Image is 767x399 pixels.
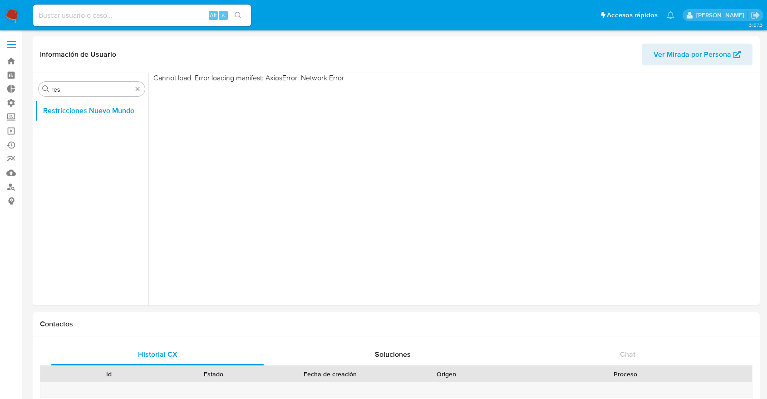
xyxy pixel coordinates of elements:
button: Ver Mirada por Persona [642,44,752,65]
div: Origen [400,369,492,379]
button: search-icon [229,9,247,22]
button: Restricciones Nuevo Mundo [35,100,148,122]
div: Id [63,369,155,379]
h1: Información de Usuario [40,50,116,59]
h1: Contactos [40,320,752,329]
button: Buscar [42,85,49,93]
input: Buscar [51,85,132,94]
span: Alt [210,11,217,20]
div: Fecha de creación [272,369,388,379]
div: Estado [167,369,260,379]
div: Proceso [505,369,746,379]
input: Buscar usuario o caso... [33,10,251,21]
span: Accesos rápidos [607,10,658,20]
section: Cannot load. Error loading manifest: AxiosError: Network Error [153,73,757,83]
span: Historial CX [138,349,177,360]
span: s [222,11,225,20]
span: Ver Mirada por Persona [654,44,731,65]
span: Chat [620,349,635,360]
p: juan.tosini@mercadolibre.com [696,11,747,20]
a: Notificaciones [667,11,674,19]
button: Borrar [134,85,141,93]
span: Soluciones [375,349,411,360]
a: Salir [751,10,760,20]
